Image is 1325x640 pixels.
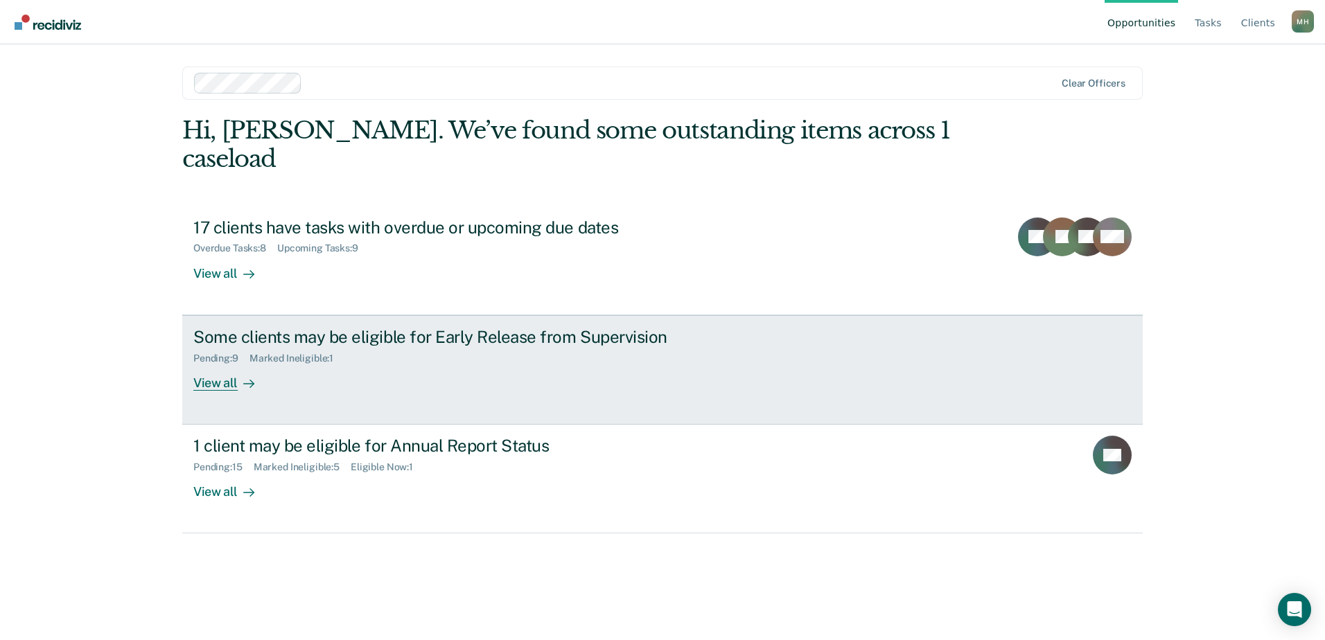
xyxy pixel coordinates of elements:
[277,242,369,254] div: Upcoming Tasks : 9
[193,217,680,238] div: 17 clients have tasks with overdue or upcoming due dates
[1292,10,1314,33] div: M H
[249,353,344,364] div: Marked Ineligible : 1
[193,461,254,473] div: Pending : 15
[193,436,680,456] div: 1 client may be eligible for Annual Report Status
[351,461,424,473] div: Eligible Now : 1
[193,242,277,254] div: Overdue Tasks : 8
[182,425,1143,533] a: 1 client may be eligible for Annual Report StatusPending:15Marked Ineligible:5Eligible Now:1View all
[193,353,249,364] div: Pending : 9
[182,116,951,173] div: Hi, [PERSON_NAME]. We’ve found some outstanding items across 1 caseload
[1292,10,1314,33] button: Profile dropdown button
[254,461,351,473] div: Marked Ineligible : 5
[182,315,1143,425] a: Some clients may be eligible for Early Release from SupervisionPending:9Marked Ineligible:1View all
[182,206,1143,315] a: 17 clients have tasks with overdue or upcoming due datesOverdue Tasks:8Upcoming Tasks:9View all
[193,473,271,500] div: View all
[1062,78,1125,89] div: Clear officers
[193,327,680,347] div: Some clients may be eligible for Early Release from Supervision
[193,254,271,281] div: View all
[193,364,271,391] div: View all
[1278,593,1311,626] div: Open Intercom Messenger
[15,15,81,30] img: Recidiviz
